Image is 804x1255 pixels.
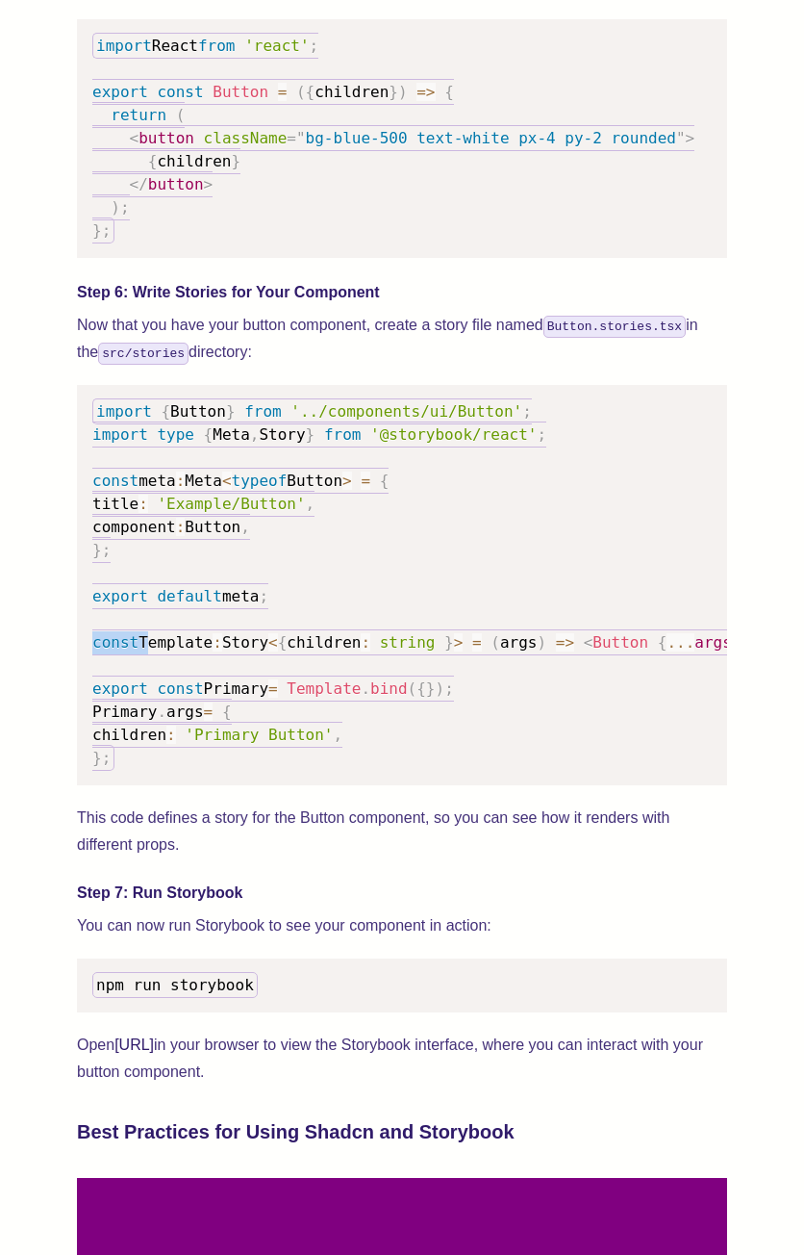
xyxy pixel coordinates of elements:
[204,679,268,698] span: Primary
[92,83,148,101] span: export
[77,1032,727,1086] p: Open in your browser to view the Storybook interface, where you can interact with your button com...
[92,749,102,767] span: }
[176,106,186,124] span: (
[416,679,426,698] span: {
[398,83,408,101] span: )
[77,1116,727,1147] h3: Best Practices for Using Shadcn and Storybook
[213,633,222,652] span: :
[92,587,148,605] span: export
[176,518,186,536] span: :
[92,221,102,240] span: }
[77,912,727,939] p: You can now run Storybook to see your component in action:
[244,37,309,55] span: 'react'
[232,472,288,490] span: typeof
[408,679,417,698] span: (
[444,679,454,698] span: ;
[114,1037,154,1053] a: [URL]
[543,316,686,338] code: Button.stories.tsx
[170,402,226,421] span: Button
[592,633,648,652] span: Button
[166,726,176,744] span: :
[157,679,203,698] span: const
[157,152,231,170] span: children
[694,633,732,652] span: args
[157,83,203,101] span: const
[138,472,176,490] span: meta
[92,726,166,744] span: children
[259,425,305,444] span: Story
[287,472,342,490] span: Button
[290,402,522,421] span: '../components/ui/Button'
[537,633,546,652] span: )
[213,425,250,444] span: Meta
[342,472,352,490] span: >
[157,587,221,605] span: default
[92,633,138,652] span: const
[204,129,288,147] span: className
[259,587,268,605] span: ;
[268,679,278,698] span: =
[435,679,444,698] span: )
[120,198,130,217] span: ;
[226,402,236,421] span: }
[444,83,454,101] span: {
[102,541,112,559] span: ;
[426,679,436,698] span: }
[686,129,695,147] span: >
[389,83,398,101] span: }
[166,703,204,721] span: args
[102,221,112,240] span: ;
[500,633,538,652] span: args
[222,472,232,490] span: <
[361,472,370,490] span: =
[296,83,306,101] span: (
[138,129,194,147] span: button
[96,402,152,421] span: import
[324,425,362,444] span: from
[92,472,138,490] span: const
[130,175,148,193] span: </
[77,805,727,858] p: This code defines a story for the Button component, so you can see how it renders with different ...
[454,633,464,652] span: >
[222,587,260,605] span: meta
[185,518,240,536] span: Button
[157,703,166,721] span: .
[222,703,232,721] span: {
[537,425,546,444] span: ;
[380,633,436,652] span: string
[380,472,389,490] span: {
[472,633,482,652] span: =
[92,703,157,721] span: Primary
[148,175,204,193] span: button
[232,152,241,170] span: }
[287,129,296,147] span: =
[444,633,454,652] span: }
[361,633,370,652] span: :
[310,37,319,55] span: ;
[306,425,315,444] span: }
[204,425,214,444] span: {
[185,472,222,490] span: Meta
[102,749,112,767] span: ;
[658,633,667,652] span: {
[185,726,333,744] span: 'Primary Button'
[92,518,176,536] span: component
[314,83,389,101] span: children
[204,175,214,193] span: >
[268,633,278,652] span: <
[92,541,102,559] span: }
[287,679,361,698] span: Template
[296,129,306,147] span: "
[306,129,676,147] span: bg-blue-500 text-white px-4 py-2 rounded
[111,198,120,217] span: )
[278,633,288,652] span: {
[416,83,435,101] span: =>
[676,129,686,147] span: "
[96,37,152,55] span: import
[138,495,148,513] span: :
[77,882,727,905] h4: Step 7: Run Storybook
[306,83,315,101] span: {
[148,152,158,170] span: {
[176,472,186,490] span: :
[92,425,148,444] span: import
